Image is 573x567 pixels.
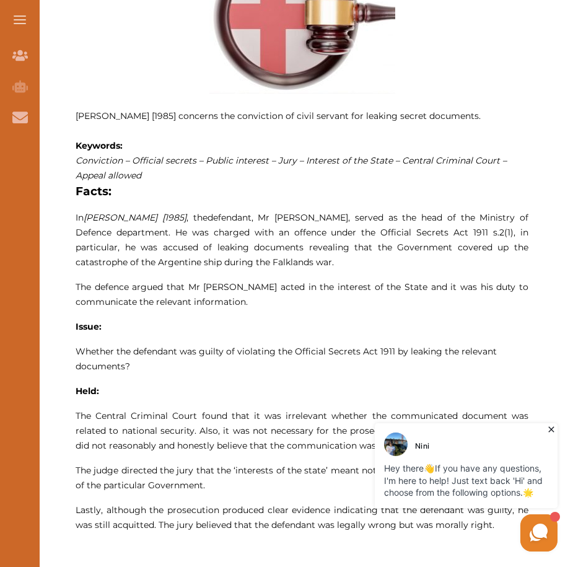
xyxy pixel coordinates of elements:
[76,321,102,332] strong: Issue:
[84,212,186,223] span: [PERSON_NAME] [1985]
[76,140,123,151] strong: Keywords:
[76,184,112,198] strong: Facts:
[76,155,507,181] span: Conviction – Official secrets – Public interest – Jury – Interest of the State – Central Criminal...
[76,110,481,121] span: [PERSON_NAME] [1985] concerns the conviction of civil servant for leaking secret documents.
[76,212,528,268] span: defendant, Mr [PERSON_NAME], served as the head of the Ministry of Defence department. He was cha...
[186,212,208,223] span: , the
[76,504,528,530] span: Lastly, although the prosecution produced clear evidence indicating that the defendant was guilty...
[76,212,186,223] span: In
[76,465,528,491] span: The judge directed the jury that the ‘interests of the state’ meant nothing more or less than the...
[76,346,497,372] span: Whether the defendant was guilty of violating the Official Secrets Act 1911 by leaking the releva...
[276,420,561,555] iframe: HelpCrunch
[76,385,99,397] strong: Held:
[76,410,528,451] span: The Central Criminal Court found that it was irrelevant whether the communicated document was rel...
[76,281,528,307] span: The defence argued that Mr [PERSON_NAME] acted in the interest of the State and it was his duty t...
[154,519,494,530] span: . The jury believed that the defendant was legally wrong but was morally right.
